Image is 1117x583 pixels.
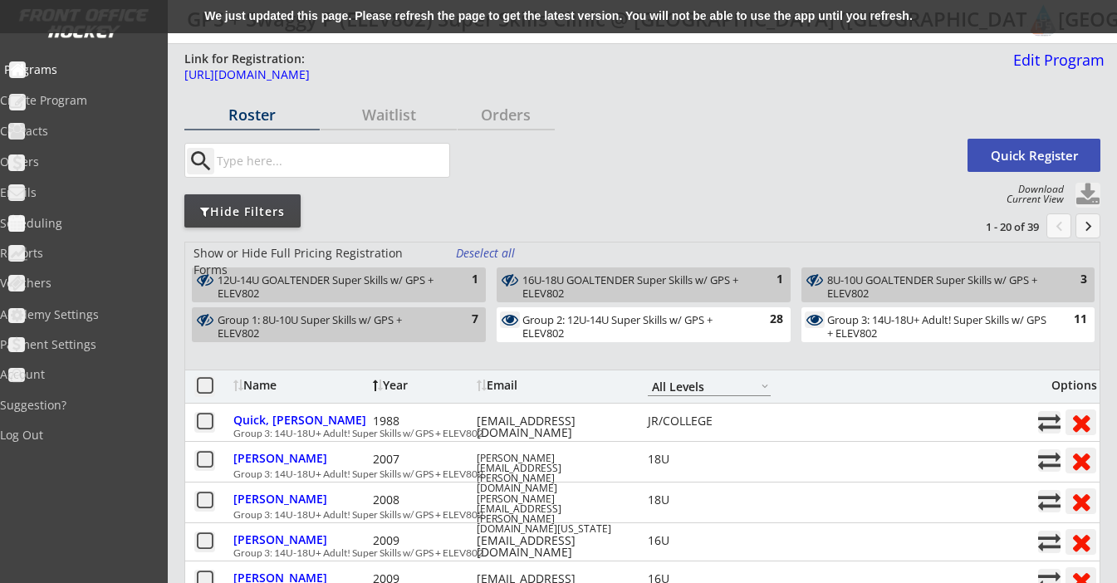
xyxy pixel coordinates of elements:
div: [PERSON_NAME] [233,453,369,464]
div: [EMAIL_ADDRESS][DOMAIN_NAME] [477,415,626,438]
div: Group 1: 8U-10U Super Skills w/ GPS + ELEV802 [218,313,441,339]
div: 16U [648,535,771,546]
button: Remove from roster (no refund) [1066,448,1096,473]
div: JR/COLLEGE [648,415,771,427]
div: Year [373,380,473,391]
div: 11 [1054,311,1087,328]
div: Options [1038,380,1097,391]
button: keyboard_arrow_right [1075,213,1100,238]
div: 3 [1054,272,1087,288]
div: [PERSON_NAME] [233,493,369,505]
div: Email [477,380,626,391]
div: Group 2: 12U-14U Super Skills w/ GPS + ELEV802 [522,313,746,339]
div: [PERSON_NAME] [233,534,369,546]
div: [EMAIL_ADDRESS][DOMAIN_NAME] [477,535,626,558]
div: 16U-18U GOALTENDER Super Skills w/ GPS + ELEV802 [522,273,746,299]
div: 28 [750,311,783,328]
button: Remove from roster (no refund) [1066,488,1096,514]
div: 12U-14U GOALTENDER Super Skills w/ GPS + ELEV802 [218,273,441,299]
div: Link for Registration: [184,51,307,67]
div: 2007 [373,453,473,465]
a: Edit Program [1007,52,1105,81]
div: 1 - 20 of 39 [953,219,1039,234]
div: Group 3: 14U-18U+ Adult! Super Skills w/ GPS + ELEV802 [233,510,1029,520]
div: 8U-10U GOALTENDER Super Skills w/ GPS + ELEV802 [827,273,1050,299]
div: 2009 [373,535,473,546]
div: Show or Hide Full Pricing Registration Forms [194,245,437,277]
div: Hide Filters [184,203,301,220]
div: Group 3: 14U-18U+ Adult! Super Skills w/ GPS + ELEV802 [827,314,1050,340]
div: Edit Program [1007,52,1105,67]
button: chevron_left [1046,213,1071,238]
button: search [187,148,214,174]
div: 1988 [373,415,473,427]
div: Waitlist [321,107,456,122]
button: Remove from roster (no refund) [1066,529,1096,555]
div: Roster [184,107,320,122]
button: Quick Register [968,139,1100,172]
div: Group 2: 12U-14U Super Skills w/ GPS + ELEV802 [522,314,746,340]
a: [URL][DOMAIN_NAME] [184,69,1002,90]
div: Group 3: 14U-18U+ Adult! Super Skills w/ GPS + ELEV802 [233,548,1029,558]
div: Group 1: 8U-10U Super Skills w/ GPS + ELEV802 [218,314,441,340]
div: Programs [4,64,154,76]
button: Move player [1038,531,1061,553]
div: 2008 [373,494,473,506]
div: Group 3: 14U-18U+ Adult! Super Skills w/ GPS + ELEV802 [827,313,1050,339]
div: Orders [458,107,555,122]
button: Move player [1038,411,1061,434]
div: [PERSON_NAME][EMAIL_ADDRESS][PERSON_NAME][DOMAIN_NAME] [477,453,626,493]
div: Deselect all [456,245,517,262]
div: 16U-18U GOALTENDER Super Skills w/ GPS + ELEV802 [522,274,746,300]
div: [PERSON_NAME][EMAIL_ADDRESS][PERSON_NAME][DOMAIN_NAME][US_STATE] [477,494,626,534]
button: Click to download full roster. Your browser settings may try to block it, check your security set... [1075,183,1100,208]
div: 18U [648,494,771,506]
div: 8U-10U GOALTENDER Super Skills w/ GPS + ELEV802 [827,274,1050,300]
div: 1 [750,272,783,288]
button: Remove from roster (no refund) [1066,409,1096,435]
div: 18U [648,453,771,465]
div: Name [233,380,369,391]
div: Download Current View [998,184,1064,204]
button: Move player [1038,449,1061,472]
button: Move player [1038,490,1061,512]
div: Group 3: 14U-18U+ Adult! Super Skills w/ GPS + ELEV802 [233,429,1029,438]
div: 7 [445,311,478,328]
div: Group 3: 14U-18U+ Adult! Super Skills w/ GPS + ELEV802 [233,469,1029,479]
div: 12U-14U GOALTENDER Super Skills w/ GPS + ELEV802 [218,274,441,300]
div: Quick, [PERSON_NAME] [233,414,369,426]
div: 1 [445,272,478,288]
div: [URL][DOMAIN_NAME] [184,69,1002,81]
input: Type here... [213,144,449,177]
